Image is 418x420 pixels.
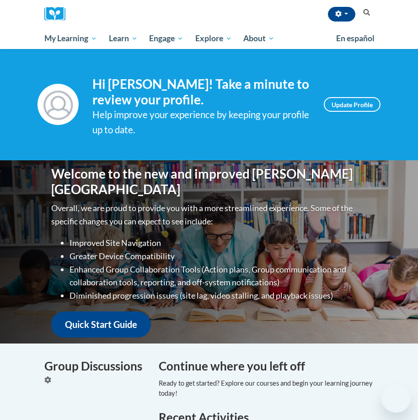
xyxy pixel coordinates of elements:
h1: Welcome to the new and improved [PERSON_NAME][GEOGRAPHIC_DATA] [51,166,367,197]
span: Engage [149,33,183,44]
a: My Learning [38,28,103,49]
span: My Learning [44,33,97,44]
a: Explore [189,28,238,49]
li: Improved Site Navigation [70,236,367,250]
a: Update Profile [324,97,380,112]
li: Greater Device Compatibility [70,250,367,263]
p: Overall, we are proud to provide you with a more streamlined experience. Some of the specific cha... [51,202,367,228]
li: Diminished progression issues (site lag, video stalling, and playback issues) [70,289,367,302]
a: About [238,28,281,49]
a: Learn [103,28,144,49]
span: Learn [109,33,138,44]
a: Quick Start Guide [51,311,151,338]
span: En español [336,33,375,43]
a: Cox Campus [44,7,72,21]
iframe: Button to launch messaging window [381,383,411,413]
a: En español [330,29,380,48]
div: Help improve your experience by keeping your profile up to date. [92,107,310,137]
h4: Continue where you left off [159,357,374,375]
span: Explore [195,33,232,44]
div: Main menu [38,28,380,49]
a: Engage [143,28,189,49]
img: Logo brand [44,7,72,21]
button: Search [360,7,374,18]
span: About [243,33,274,44]
img: Profile Image [38,84,79,125]
li: Enhanced Group Collaboration Tools (Action plans, Group communication and collaboration tools, re... [70,263,367,289]
h4: Hi [PERSON_NAME]! Take a minute to review your profile. [92,76,310,107]
h4: Group Discussions [44,357,145,375]
button: Account Settings [328,7,355,22]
